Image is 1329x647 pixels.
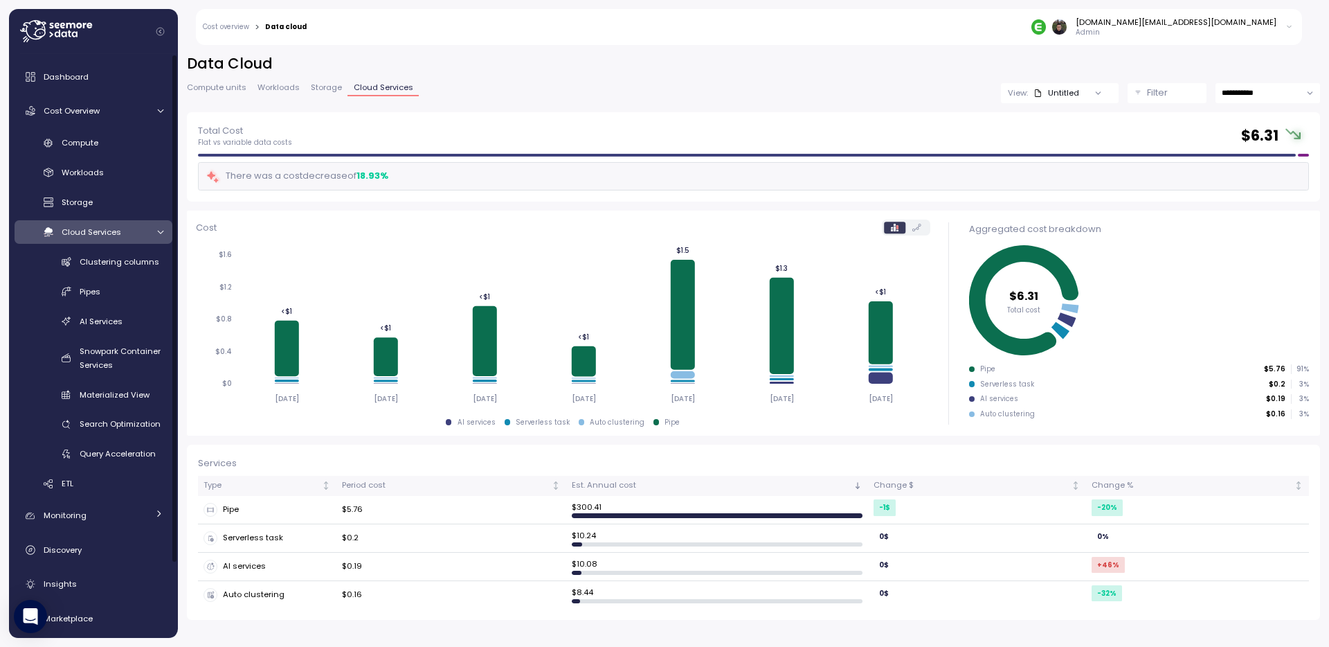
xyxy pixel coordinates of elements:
span: Cloud Services [62,227,121,238]
p: Cost [196,221,217,235]
a: Snowpark Container Services [15,339,172,376]
td: $0.2 [336,524,566,553]
div: Untitled [1033,87,1079,98]
span: Workloads [62,167,104,178]
td: $5.76 [336,496,566,524]
th: Change $Not sorted [868,476,1086,496]
tspan: [DATE] [374,394,398,403]
img: 689adfd76a9d17b9213495f1.PNG [1031,19,1046,34]
span: Dashboard [44,71,89,82]
span: Insights [44,578,77,590]
span: Compute [62,137,98,148]
div: 18.93 % [356,169,388,183]
a: Workloads [15,161,172,184]
tspan: $1.6 [219,251,232,260]
div: Serverless task [204,531,331,545]
span: Clustering columns [80,256,159,267]
p: $5.76 [1264,364,1285,374]
span: Pipes [80,286,100,297]
div: Aggregated cost breakdown [969,222,1309,236]
p: 3 % [1292,394,1308,404]
p: Total Cost [198,124,292,138]
tspan: $1.5 [676,246,689,255]
div: Open Intercom Messenger [14,600,47,633]
span: Snowpark Container Services [80,346,161,371]
div: Sorted descending [853,481,862,490]
a: Materialized View [15,383,172,406]
p: Admin [1076,28,1276,37]
span: Discovery [44,544,82,556]
div: Not sorted [321,481,331,490]
button: Filter [1128,83,1206,103]
tspan: <$1 [479,292,490,301]
span: Materialized View [80,389,150,400]
div: -20 % [1092,499,1123,515]
div: Services [198,457,1309,470]
a: Monitoring [15,502,172,530]
div: Pipe [664,418,680,427]
a: Storage [15,191,172,214]
span: Query Acceleration [80,448,156,459]
div: Est. Annual cost [572,479,851,492]
tspan: <$1 [281,307,292,316]
p: $0.16 [1266,409,1285,419]
div: AI services [458,418,496,427]
tspan: [DATE] [671,394,695,403]
h2: Data Cloud [187,54,1320,74]
div: Period cost [342,479,549,492]
tspan: [DATE] [473,394,497,403]
a: Cost overview [203,24,249,30]
span: Marketplace [44,613,93,624]
tspan: $1.3 [775,264,788,273]
td: $0.19 [336,553,566,581]
img: 8a667c340b96c72f6b400081a025948b [1052,19,1067,34]
h2: $ 6.31 [1241,126,1278,146]
tspan: Total cost [1007,305,1040,314]
a: Query Acceleration [15,443,172,466]
div: Auto clustering [204,588,331,602]
tspan: <$1 [380,323,391,333]
span: Compute units [187,84,246,91]
div: 0 $ [874,585,894,601]
span: Cloud Services [354,84,413,91]
div: Data cloud [265,24,307,30]
a: Compute [15,132,172,154]
tspan: <$1 [875,287,886,296]
p: 91 % [1292,364,1308,374]
div: -1 $ [874,499,896,515]
div: Pipe [980,364,995,374]
a: Discovery [15,536,172,564]
tspan: $0.4 [215,347,232,356]
div: +46 % [1092,557,1125,573]
a: Marketplace [15,605,172,632]
a: Clustering columns [15,250,172,273]
span: AI Services [80,316,123,327]
div: Serverless task [980,380,1034,389]
th: Period costNot sorted [336,476,566,496]
div: Change $ [874,479,1069,492]
th: TypeNot sorted [198,476,336,496]
p: $0.2 [1269,380,1285,389]
div: Serverless task [516,418,570,427]
div: Not sorted [1294,481,1303,490]
div: > [255,23,260,32]
span: Search Optimization [80,418,161,429]
div: Change % [1092,479,1292,492]
a: Cloud Services [15,220,172,243]
tspan: $0.8 [216,315,232,324]
div: Not sorted [1071,481,1081,490]
div: There was a cost decrease of [206,168,388,184]
div: AI services [980,394,1018,404]
div: Auto clustering [590,418,644,427]
span: Storage [62,197,93,208]
div: 0 $ [874,529,894,544]
tspan: [DATE] [572,394,596,403]
div: 0 % [1092,529,1114,544]
p: 3 % [1292,409,1308,419]
td: $ 10.08 [566,553,868,581]
div: Not sorted [551,481,561,490]
div: AI services [204,560,331,574]
div: -32 % [1092,585,1122,601]
p: Flat vs variable data costs [198,138,292,148]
